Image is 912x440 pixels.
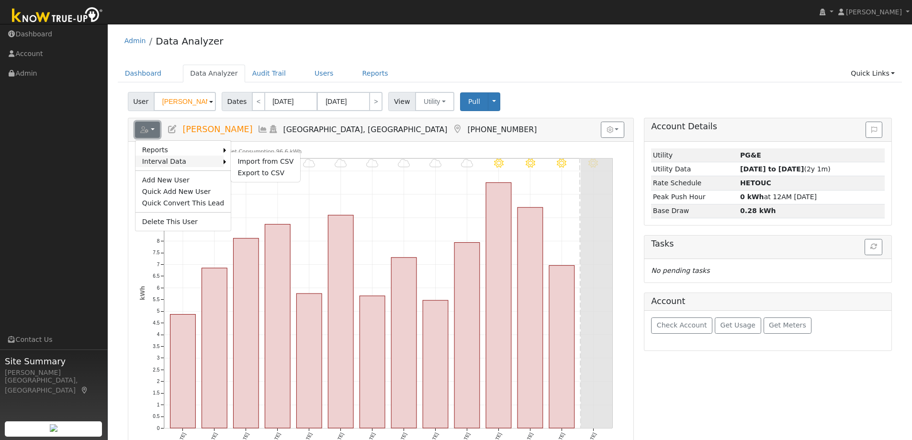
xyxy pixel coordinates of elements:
[5,368,102,378] div: [PERSON_NAME]
[153,391,159,396] text: 1.5
[525,158,535,168] i: 9/16 - Clear
[518,207,543,428] rect: onclick=""
[721,321,755,329] span: Get Usage
[651,190,738,204] td: Peak Push Hour
[557,158,566,168] i: 9/17 - Clear
[80,386,89,394] a: Map
[182,124,252,134] span: [PERSON_NAME]
[245,65,293,82] a: Audit Trail
[170,315,195,429] rect: onclick=""
[303,158,315,168] i: 9/09 - Cloudy
[355,65,395,82] a: Reports
[154,92,216,111] input: Select a User
[651,239,885,249] h5: Tasks
[167,124,178,134] a: Edit User (37548)
[233,238,259,428] rect: onclick=""
[157,355,159,361] text: 3
[391,258,417,428] rect: onclick=""
[429,158,441,168] i: 9/13 - Cloudy
[651,267,709,274] i: No pending tasks
[153,227,159,232] text: 8.5
[135,174,231,186] a: Add New User
[388,92,416,111] span: View
[268,124,279,134] a: Login As (last Never)
[461,158,473,168] i: 9/14 - Cloudy
[5,375,102,395] div: [GEOGRAPHIC_DATA], [GEOGRAPHIC_DATA]
[231,156,300,167] a: Import from CSV
[252,92,265,111] a: <
[651,148,738,162] td: Utility
[157,309,159,314] text: 5
[153,367,159,372] text: 2.5
[5,355,102,368] span: Site Summary
[296,293,322,428] rect: onclick=""
[651,176,738,190] td: Rate Schedule
[740,207,776,214] strong: 0.28 kWh
[153,273,159,279] text: 6.5
[335,158,347,168] i: 9/10 - Cloudy
[651,162,738,176] td: Utility Data
[468,98,480,105] span: Pull
[739,190,885,204] td: at 12AM [DATE]
[231,167,300,179] a: Export to CSV
[651,296,685,306] h5: Account
[844,65,902,82] a: Quick Links
[740,193,764,201] strong: 0 kWh
[452,124,462,134] a: Map
[183,65,245,82] a: Data Analyzer
[157,238,159,244] text: 8
[486,183,511,429] rect: onclick=""
[153,320,159,326] text: 4.5
[865,239,882,255] button: Refresh
[764,317,812,334] button: Get Meters
[283,125,448,134] span: [GEOGRAPHIC_DATA], [GEOGRAPHIC_DATA]
[153,250,159,256] text: 7.5
[50,424,57,432] img: retrieve
[157,262,159,267] text: 7
[740,151,761,159] strong: ID: 17299630, authorized: 09/18/25
[740,179,771,187] strong: Q
[128,92,154,111] span: User
[124,37,146,45] a: Admin
[139,286,146,300] text: kWh
[369,92,383,111] a: >
[135,186,231,197] a: Quick Add New User
[846,8,902,16] span: [PERSON_NAME]
[740,165,804,173] strong: [DATE] to [DATE]
[202,268,227,428] rect: onclick=""
[769,321,806,329] span: Get Meters
[135,156,224,167] a: Interval Data
[866,122,882,138] button: Issue History
[7,5,108,27] img: Know True-Up
[258,124,268,134] a: Multi-Series Graph
[423,301,448,429] rect: onclick=""
[265,225,290,429] rect: onclick=""
[494,158,503,168] i: 9/15 - Clear
[135,197,231,209] a: Quick Convert This Lead
[651,122,885,132] h5: Account Details
[135,144,224,156] a: Reports
[222,92,252,111] span: Dates
[118,65,169,82] a: Dashboard
[227,148,302,155] text: Net Consumption 96.6 kWh
[467,125,537,134] span: [PHONE_NUMBER]
[157,402,159,407] text: 1
[360,296,385,428] rect: onclick=""
[328,215,353,429] rect: onclick=""
[398,158,410,168] i: 9/12 - Cloudy
[366,158,378,168] i: 9/11 - Cloudy
[454,243,480,429] rect: onclick=""
[651,317,712,334] button: Check Account
[657,321,707,329] span: Check Account
[156,35,223,47] a: Data Analyzer
[153,344,159,349] text: 3.5
[651,204,738,218] td: Base Draw
[157,426,159,431] text: 0
[135,216,231,227] a: Delete This User
[157,285,159,291] text: 6
[715,317,761,334] button: Get Usage
[157,379,159,384] text: 2
[415,92,454,111] button: Utility
[153,297,159,302] text: 5.5
[153,414,159,419] text: 0.5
